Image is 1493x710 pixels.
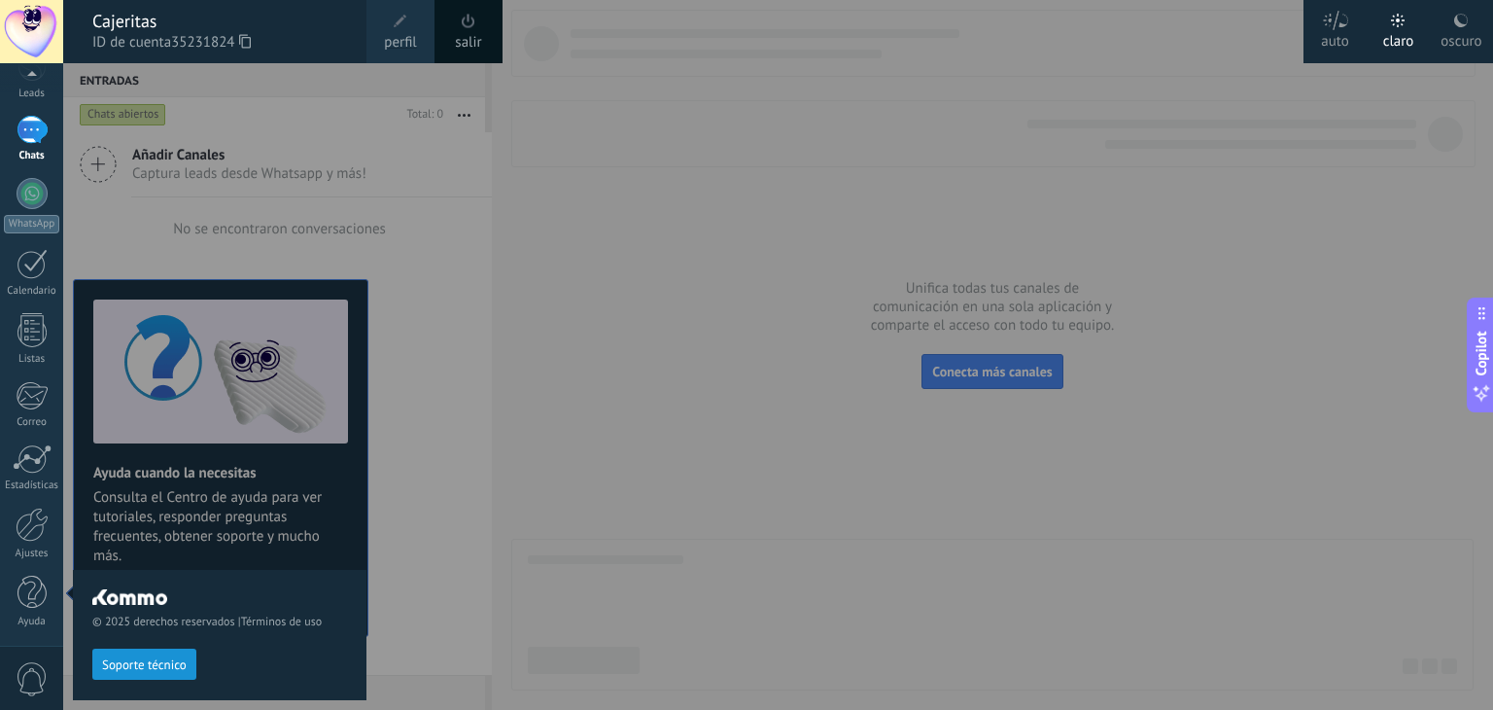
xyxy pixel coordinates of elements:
div: Ajustes [4,548,60,560]
div: Listas [4,353,60,366]
span: Copilot [1472,332,1491,376]
div: oscuro [1441,13,1481,63]
a: Soporte técnico [92,657,196,671]
span: © 2025 derechos reservados | [92,615,347,629]
div: Calendario [4,285,60,298]
a: salir [455,32,481,53]
div: claro [1383,13,1414,63]
div: Chats [4,150,60,162]
div: WhatsApp [4,215,59,233]
span: Soporte técnico [102,658,187,672]
div: Ayuda [4,616,60,628]
div: Estadísticas [4,479,60,492]
a: Términos de uso [241,615,322,629]
div: Cajeritas [92,11,347,32]
span: ID de cuenta [92,32,347,53]
div: Correo [4,416,60,429]
span: 35231824 [171,32,251,53]
div: auto [1321,13,1349,63]
div: Leads [4,88,60,100]
span: perfil [384,32,416,53]
button: Soporte técnico [92,649,196,680]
